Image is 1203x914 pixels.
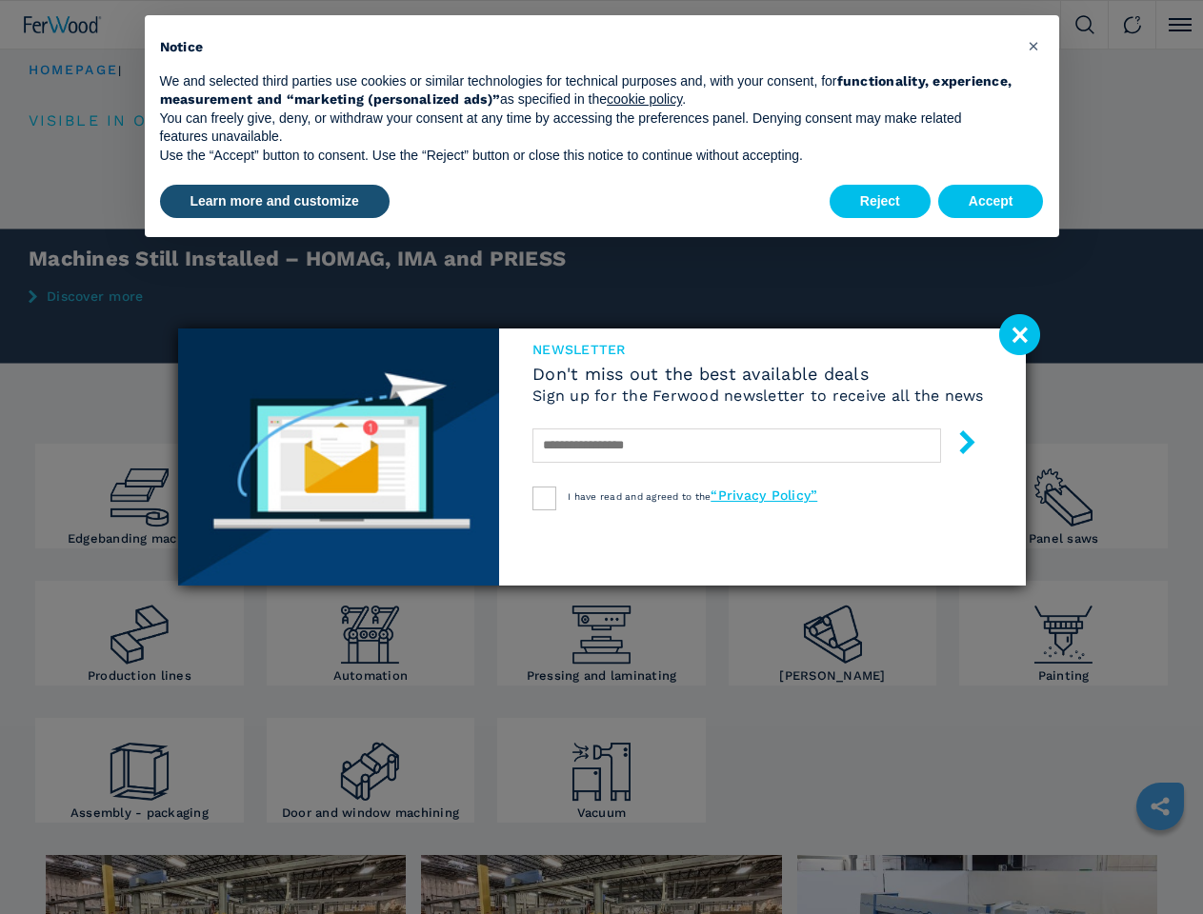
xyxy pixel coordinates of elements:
a: cookie policy [607,91,682,107]
span: I have read and agreed to the [568,491,817,502]
strong: functionality, experience, measurement and “marketing (personalized ads)” [160,73,1013,108]
a: “Privacy Policy” [711,487,817,503]
button: submit-button [936,423,979,467]
button: Close this notice [1019,30,1050,61]
span: × [1028,34,1039,57]
button: Reject [830,185,931,219]
button: Accept [938,185,1044,219]
h6: Sign up for the Ferwood newsletter to receive all the news [532,388,984,404]
p: You can freely give, deny, or withdraw your consent at any time by accessing the preferences pane... [160,109,1013,147]
button: Learn more and customize [160,185,390,219]
p: Use the “Accept” button to consent. Use the “Reject” button or close this notice to continue with... [160,147,1013,166]
span: newsletter [532,343,984,356]
span: Don't miss out the best available deals [532,366,984,383]
h2: Notice [160,38,1013,57]
img: Newsletter image [178,328,500,586]
p: We and selected third parties use cookies or similar technologies for technical purposes and, wit... [160,72,1013,109]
